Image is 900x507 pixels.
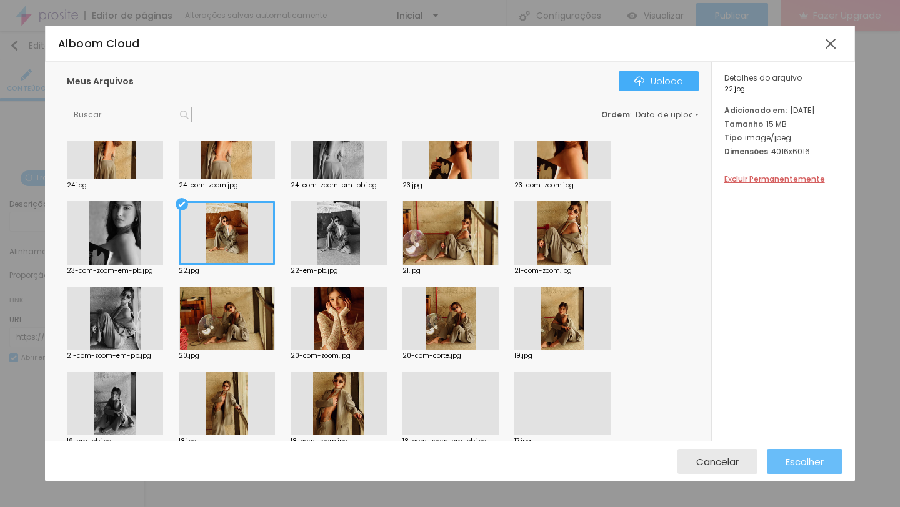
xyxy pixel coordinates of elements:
span: Dimensões [724,146,768,157]
img: Icone [634,76,644,86]
div: 21.jpg [402,268,499,274]
div: 23-com-zoom-em-pb.jpg [67,268,163,274]
div: [DATE] [724,105,842,116]
span: Cancelar [696,456,739,467]
span: Tamanho [724,119,763,129]
div: 20-com-zoom.jpg [291,353,387,359]
button: IconeUpload [619,71,699,91]
div: 18.jpg [179,438,275,445]
span: Ordem [601,109,631,120]
span: Meus Arquivos [67,75,134,87]
div: 19.jpg [514,353,611,359]
button: Cancelar [677,449,757,474]
span: Alboom Cloud [58,36,140,51]
div: 18-com-zoom-em-pb.jpg [402,438,499,445]
div: 17.jpg [514,438,611,445]
span: Adicionado em: [724,105,787,116]
span: Excluir Permanentemente [724,174,825,184]
span: 22.jpg [724,86,842,92]
div: 20.jpg [179,353,275,359]
div: 24.jpg [67,182,163,189]
button: Escolher [767,449,842,474]
div: 4016x6016 [724,146,842,157]
span: Tipo [724,132,742,143]
div: 18-com-zoom.jpg [291,438,387,445]
div: Upload [634,76,683,86]
input: Buscar [67,107,192,123]
div: 21-com-zoom.jpg [514,268,611,274]
div: 21-com-zoom-em-pb.jpg [67,353,163,359]
div: 24-com-zoom.jpg [179,182,275,189]
div: 23.jpg [402,182,499,189]
div: 20-com-corte.jpg [402,353,499,359]
span: Escolher [786,456,824,467]
div: 23-com-zoom.jpg [514,182,611,189]
div: 19-em-pb.jpg [67,438,163,445]
span: Data de upload [636,111,701,119]
div: 22-em-pb.jpg [291,268,387,274]
div: image/jpeg [724,132,842,143]
div: 24-com-zoom-em-pb.jpg [291,182,387,189]
span: Detalhes do arquivo [724,72,802,83]
div: 15 MB [724,119,842,129]
div: 22.jpg [179,268,275,274]
img: Icone [180,111,189,119]
div: : [601,111,699,119]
